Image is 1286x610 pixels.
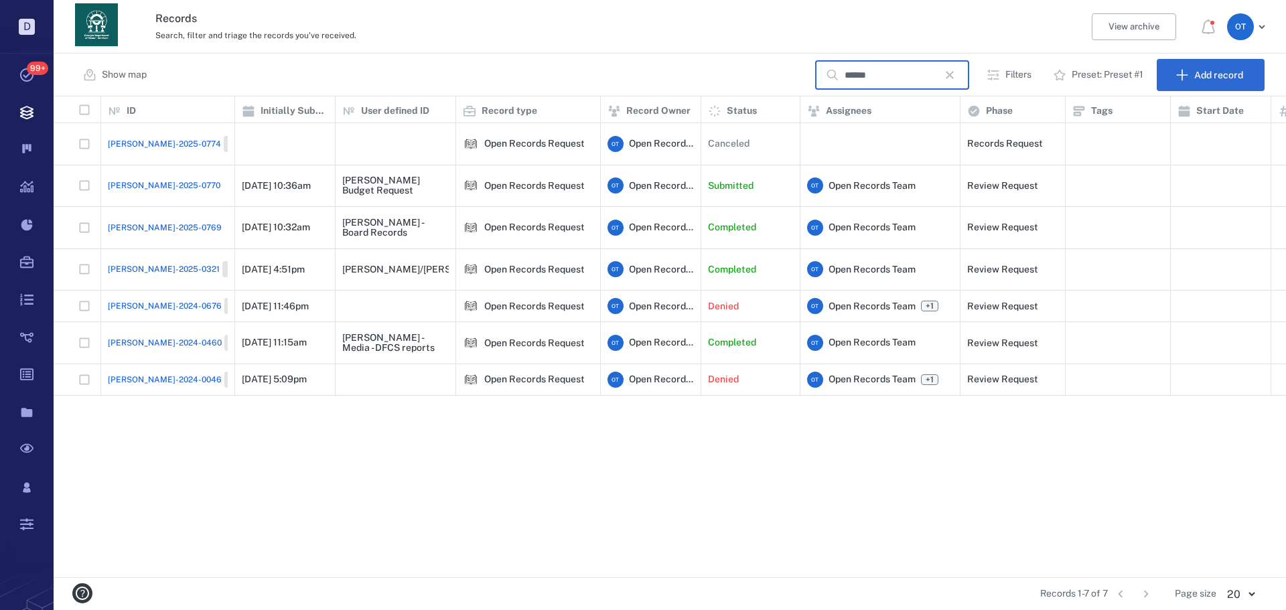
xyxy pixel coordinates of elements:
[225,264,257,275] span: Closed
[463,298,479,314] img: icon Open Records Request
[242,373,307,386] p: [DATE] 5:09pm
[629,137,694,151] span: Open Records Team
[108,372,261,388] a: [PERSON_NAME]-2024-0046Closed
[807,372,823,388] div: O T
[608,298,624,314] div: O T
[484,264,585,275] div: Open Records Request
[484,181,585,191] div: Open Records Request
[967,181,1038,191] div: Review Request
[75,3,118,51] a: Go home
[227,374,259,386] span: Closed
[463,177,479,194] div: Open Records Request
[967,301,1038,311] div: Review Request
[807,335,823,351] div: O T
[27,62,48,75] span: 99+
[629,373,694,386] span: Open Records Team
[75,59,157,91] button: Show map
[342,218,449,238] div: [PERSON_NAME] - Board Records
[708,373,739,386] p: Denied
[463,136,479,152] img: icon Open Records Request
[708,221,756,234] p: Completed
[921,301,938,311] span: +1
[108,335,261,351] a: [PERSON_NAME]-2024-0460Closed
[155,31,356,40] span: Search, filter and triage the records you've received.
[1040,587,1108,601] span: Records 1-7 of 7
[342,264,501,275] div: [PERSON_NAME]/[PERSON_NAME]
[108,374,222,386] span: [PERSON_NAME]-2024-0046
[1092,13,1176,40] button: View archive
[463,177,479,194] img: icon Open Records Request
[1227,13,1270,40] button: OT
[608,372,624,388] div: O T
[967,264,1038,275] div: Review Request
[727,104,757,118] p: Status
[484,301,585,311] div: Open Records Request
[608,177,624,194] div: O T
[463,335,479,351] div: Open Records Request
[463,136,479,152] div: Open Records Request
[1108,583,1159,605] nav: pagination navigation
[242,179,311,193] p: [DATE] 10:36am
[484,222,585,232] div: Open Records Request
[608,136,624,152] div: O T
[807,177,823,194] div: O T
[921,374,938,385] span: +1
[108,179,220,192] a: [PERSON_NAME]-2025-0770
[1216,587,1265,602] div: 20
[807,220,823,236] div: O T
[829,221,916,234] span: Open Records Team
[463,261,479,277] img: icon Open Records Request
[1091,104,1113,118] p: Tags
[463,261,479,277] div: Open Records Request
[967,139,1043,149] div: Records Request
[108,222,222,234] a: [PERSON_NAME]-2025-0769
[967,374,1038,384] div: Review Request
[829,179,916,193] span: Open Records Team
[826,104,871,118] p: Assignees
[1175,587,1216,601] span: Page size
[242,300,309,313] p: [DATE] 11:46pm
[108,138,221,150] span: [PERSON_NAME]-2025-0774
[463,335,479,351] img: icon Open Records Request
[102,68,147,82] p: Show map
[75,3,118,46] img: Georgia Department of Human Services logo
[463,372,479,388] img: icon Open Records Request
[67,578,98,609] button: help
[227,301,259,312] span: Closed
[1045,59,1154,91] button: Preset: Preset #1
[708,336,756,350] p: Completed
[108,136,261,152] a: [PERSON_NAME]-2025-0774Closed
[807,261,823,277] div: O T
[923,301,936,312] span: +1
[829,263,916,277] span: Open Records Team
[708,179,754,193] p: Submitted
[608,261,624,277] div: O T
[242,221,310,234] p: [DATE] 10:32am
[1157,59,1265,91] button: Add record
[463,298,479,314] div: Open Records Request
[829,336,916,350] span: Open Records Team
[807,298,823,314] div: O T
[19,19,35,35] p: D
[108,337,222,349] span: [PERSON_NAME]-2024-0460
[108,261,259,277] a: [PERSON_NAME]-2025-0321Closed
[484,374,585,384] div: Open Records Request
[482,104,537,118] p: Record type
[608,335,624,351] div: O T
[1196,104,1244,118] p: Start Date
[127,104,136,118] p: ID
[342,333,449,354] div: [PERSON_NAME] - Media - DFCS reports
[708,137,749,151] p: Canceled
[108,298,261,314] a: [PERSON_NAME]-2024-0676Closed
[484,338,585,348] div: Open Records Request
[629,300,694,313] span: Open Records Team
[829,373,916,386] span: Open Records Team
[608,220,624,236] div: O T
[708,263,756,277] p: Completed
[986,104,1013,118] p: Phase
[1072,68,1143,82] p: Preset: Preset #1
[108,263,220,275] span: [PERSON_NAME]-2025-0321
[155,11,885,27] h3: Records
[629,179,694,193] span: Open Records Team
